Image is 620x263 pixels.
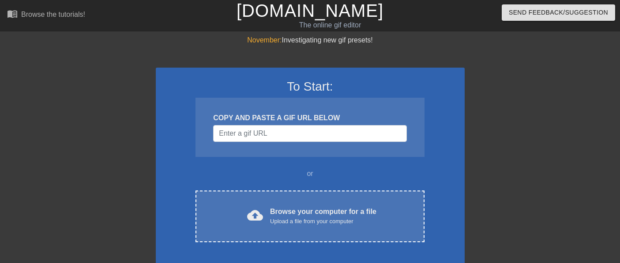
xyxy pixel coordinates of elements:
a: Browse the tutorials! [7,8,85,22]
div: Upload a file from your computer [270,217,376,226]
a: [DOMAIN_NAME] [237,1,383,20]
div: The online gif editor [211,20,449,30]
span: cloud_upload [247,207,263,223]
input: Username [213,125,406,142]
span: Send Feedback/Suggestion [509,7,608,18]
span: menu_book [7,8,18,19]
h3: To Start: [167,79,453,94]
div: Browse your computer for a file [270,206,376,226]
div: COPY AND PASTE A GIF URL BELOW [213,113,406,123]
div: or [179,168,442,179]
button: Send Feedback/Suggestion [502,4,615,21]
div: Investigating new gif presets! [156,35,465,46]
div: Browse the tutorials! [21,11,85,18]
span: November: [247,36,282,44]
